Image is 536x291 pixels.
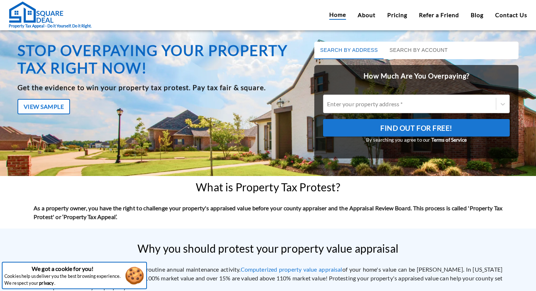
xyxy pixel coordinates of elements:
[384,42,454,59] button: Search by Account
[18,99,70,114] button: View Sample
[495,11,527,19] a: Contact Us
[18,83,266,92] b: Get the evidence to win your property tax protest. Pay tax fair & square.
[9,1,92,29] a: Property Tax Appeal - Do it Yourself. Do it Right.
[137,242,399,255] h2: Why you should protest your property value appraisal
[18,42,306,77] h1: Stop overpaying your property tax right now!
[387,11,407,19] a: Pricing
[358,11,376,19] a: About
[471,11,483,19] a: Blog
[123,266,146,285] button: Accept cookies
[314,42,518,59] div: basic tabs example
[431,137,467,143] a: Terms of Service
[196,181,340,194] h2: What is Property Tax Protest?
[419,11,459,19] a: Refer a Friend
[314,65,518,87] h2: How Much Are You Overpaying?
[323,137,510,144] small: By searching you agree to our
[4,273,121,287] p: Cookies help us deliver you the best browsing experience. We respect your .
[380,122,453,134] span: Find Out For Free!
[314,42,384,59] button: Search by Address
[39,280,54,287] a: privacy
[241,266,342,273] a: Computerized property value appraisal
[329,10,346,20] a: Home
[34,204,502,220] strong: As a property owner, you have the right to challenge your property's appraised value before your ...
[32,265,94,272] strong: We got a cookie for you!
[9,1,63,23] img: Square Deal
[323,119,510,137] button: Find Out For Free!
